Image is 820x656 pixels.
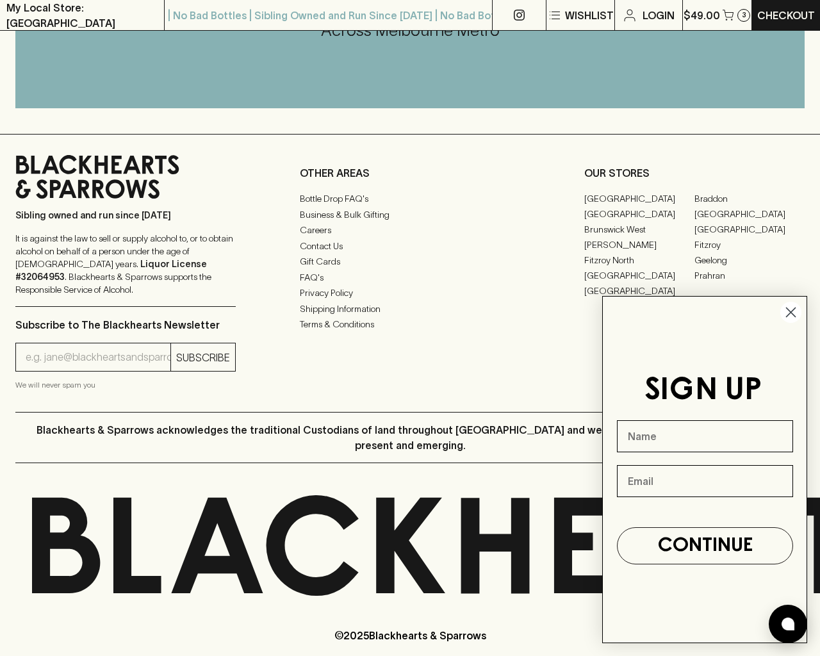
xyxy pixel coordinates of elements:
[584,191,694,206] a: [GEOGRAPHIC_DATA]
[15,232,236,296] p: It is against the law to sell or supply alcohol to, or to obtain alcohol on behalf of a person un...
[300,317,520,332] a: Terms & Conditions
[694,206,805,222] a: [GEOGRAPHIC_DATA]
[644,376,762,406] span: SIGN UP
[757,8,815,23] p: Checkout
[694,222,805,237] a: [GEOGRAPHIC_DATA]
[617,420,793,452] input: Name
[684,8,720,23] p: $49.00
[300,301,520,316] a: Shipping Information
[617,465,793,497] input: Email
[694,252,805,268] a: Geelong
[694,237,805,252] a: Fitzroy
[171,343,235,371] button: SUBSCRIBE
[26,347,170,368] input: e.g. jane@blackheartsandsparrows.com.au
[25,422,795,453] p: Blackhearts & Sparrows acknowledges the traditional Custodians of land throughout [GEOGRAPHIC_DAT...
[584,206,694,222] a: [GEOGRAPHIC_DATA]
[300,207,520,222] a: Business & Bulk Gifting
[584,268,694,283] a: [GEOGRAPHIC_DATA]
[643,8,675,23] p: Login
[15,379,236,391] p: We will never spam you
[584,252,694,268] a: Fitzroy North
[780,301,802,324] button: Close dialog
[176,350,230,365] p: SUBSCRIBE
[742,12,746,19] p: 3
[694,191,805,206] a: Braddon
[584,165,805,181] p: OUR STORES
[617,527,793,564] button: CONTINUE
[15,317,236,332] p: Subscribe to The Blackhearts Newsletter
[300,192,520,207] a: Bottle Drop FAQ's
[589,283,820,656] div: FLYOUT Form
[565,8,614,23] p: Wishlist
[694,268,805,283] a: Prahran
[300,223,520,238] a: Careers
[584,283,694,299] a: [GEOGRAPHIC_DATA]
[300,165,520,181] p: OTHER AREAS
[300,238,520,254] a: Contact Us
[15,209,236,222] p: Sibling owned and run since [DATE]
[584,237,694,252] a: [PERSON_NAME]
[300,286,520,301] a: Privacy Policy
[782,618,794,630] img: bubble-icon
[584,222,694,237] a: Brunswick West
[300,270,520,285] a: FAQ's
[300,254,520,270] a: Gift Cards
